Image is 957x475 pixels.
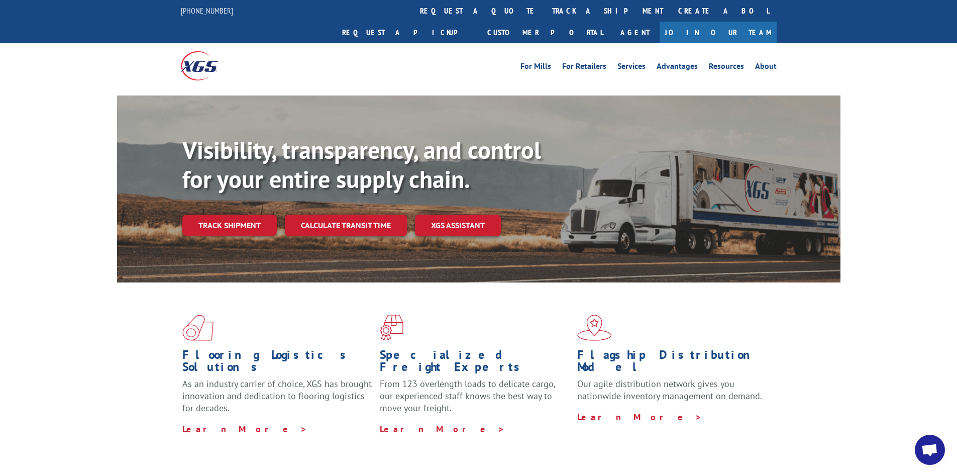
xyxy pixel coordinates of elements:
[480,22,610,43] a: Customer Portal
[577,411,702,423] a: Learn More >
[182,349,372,378] h1: Flooring Logistics Solutions
[915,435,945,465] div: Open chat
[657,62,698,73] a: Advantages
[380,315,403,341] img: xgs-icon-focused-on-flooring-red
[520,62,551,73] a: For Mills
[182,378,372,414] span: As an industry carrier of choice, XGS has brought innovation and dedication to flooring logistics...
[709,62,744,73] a: Resources
[617,62,646,73] a: Services
[755,62,777,73] a: About
[181,6,233,16] a: [PHONE_NUMBER]
[380,423,505,435] a: Learn More >
[182,423,307,435] a: Learn More >
[562,62,606,73] a: For Retailers
[182,134,541,195] b: Visibility, transparency, and control for your entire supply chain.
[577,349,767,378] h1: Flagship Distribution Model
[182,215,277,236] a: Track shipment
[610,22,660,43] a: Agent
[380,378,570,423] p: From 123 overlength loads to delicate cargo, our experienced staff knows the best way to move you...
[182,315,214,341] img: xgs-icon-total-supply-chain-intelligence-red
[415,215,501,236] a: XGS ASSISTANT
[660,22,777,43] a: Join Our Team
[577,315,612,341] img: xgs-icon-flagship-distribution-model-red
[335,22,480,43] a: Request a pickup
[285,215,407,236] a: Calculate transit time
[577,378,762,402] span: Our agile distribution network gives you nationwide inventory management on demand.
[380,349,570,378] h1: Specialized Freight Experts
